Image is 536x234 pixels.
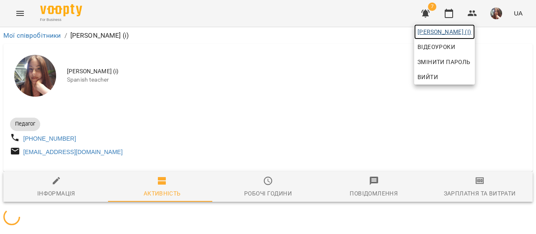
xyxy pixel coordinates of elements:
span: [PERSON_NAME] (і) [417,27,472,37]
span: Вийти [417,72,438,82]
a: Відеоуроки [414,39,459,54]
span: Змінити пароль [417,57,472,67]
span: Відеоуроки [417,42,455,52]
button: Вийти [414,69,475,85]
a: [PERSON_NAME] (і) [414,24,475,39]
a: Змінити пароль [414,54,475,69]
